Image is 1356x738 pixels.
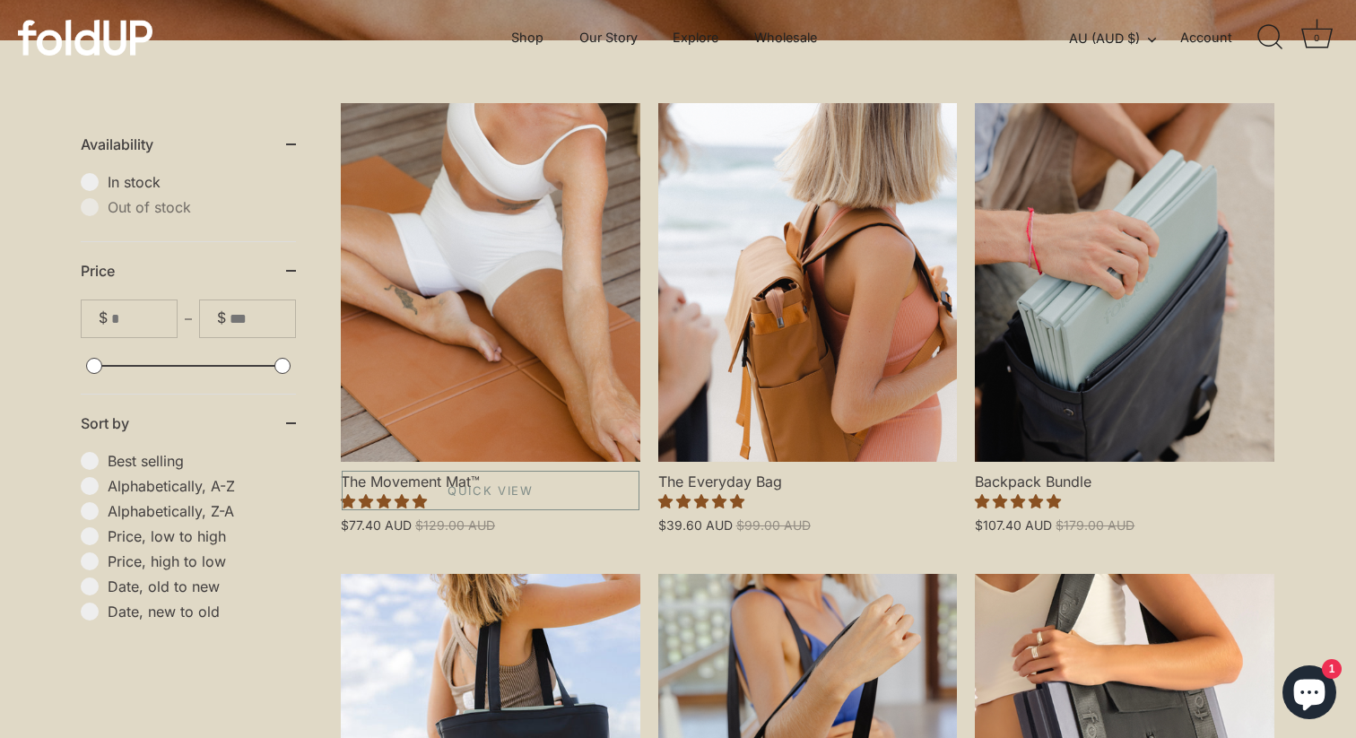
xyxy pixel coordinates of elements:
span: $39.60 AUD [658,517,733,533]
a: Our Story [564,21,654,55]
a: Wholesale [739,21,833,55]
span: $ [217,309,226,326]
span: $99.00 AUD [736,517,811,533]
a: The Everyday Bag 4.97 stars $39.60 AUD $99.00 AUD [658,462,958,533]
span: $107.40 AUD [975,517,1052,533]
span: $77.40 AUD [341,517,412,533]
a: Quick View [342,471,639,510]
span: $129.00 AUD [415,517,495,533]
span: The Movement Mat™ [341,462,640,491]
a: Shop [496,21,560,55]
a: The Movement Mat™ 4.86 stars $77.40 AUD $129.00 AUD [341,462,640,533]
span: The Everyday Bag [658,462,958,491]
a: Account [1180,27,1264,48]
input: From [111,300,177,337]
div: Primary navigation [467,21,861,55]
span: Price, high to low [108,552,296,570]
a: Explore [657,21,734,55]
a: Cart [1297,18,1336,57]
input: To [230,300,295,337]
span: In stock [108,173,296,191]
button: AU (AUD $) [1069,30,1176,47]
span: $ [99,309,108,326]
span: Price, low to high [108,527,296,545]
a: Search [1250,18,1290,57]
span: $179.00 AUD [1056,517,1134,533]
summary: Availability [81,116,296,173]
span: 4.86 stars [341,492,427,510]
a: The Movement Mat™ [341,103,640,462]
span: Alphabetically, Z-A [108,502,296,520]
span: 4.97 stars [658,492,744,510]
span: Date, new to old [108,603,296,621]
inbox-online-store-chat: Shopify online store chat [1277,665,1342,724]
a: Backpack Bundle 5.00 stars $107.40 AUD $179.00 AUD [975,462,1274,533]
summary: Price [81,242,296,300]
span: Out of stock [108,198,296,216]
span: Alphabetically, A-Z [108,477,296,495]
summary: Sort by [81,395,296,452]
span: Date, old to new [108,577,296,595]
div: 0 [1308,29,1326,47]
span: Backpack Bundle [975,462,1274,491]
span: Best selling [108,452,296,470]
a: The Everyday Bag [658,103,958,462]
span: 5.00 stars [975,492,1061,510]
a: Backpack Bundle [975,103,1274,462]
